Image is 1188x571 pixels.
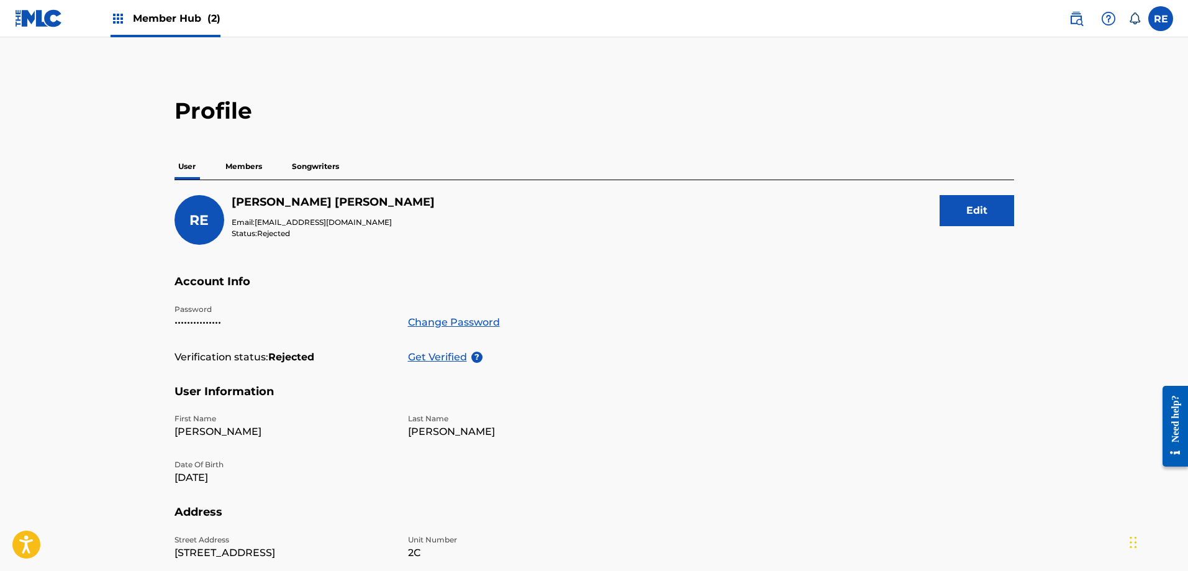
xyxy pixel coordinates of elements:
p: Email: [232,217,435,228]
p: Last Name [408,413,627,424]
div: Widget de chat [1126,511,1188,571]
span: Rejected [257,229,290,238]
div: Help [1096,6,1121,31]
h5: User Information [175,385,1014,414]
p: User [175,153,199,180]
img: MLC Logo [15,9,63,27]
img: Top Rightsholders [111,11,125,26]
div: Notifications [1128,12,1141,25]
div: User Menu [1148,6,1173,31]
h5: Account Info [175,275,1014,304]
p: Songwriters [288,153,343,180]
p: Get Verified [408,350,471,365]
p: ••••••••••••••• [175,315,393,330]
p: Members [222,153,266,180]
h2: Profile [175,97,1014,125]
div: Arrastrar [1130,524,1137,561]
p: Unit Number [408,534,627,546]
p: [DATE] [175,470,393,485]
strong: Rejected [268,350,314,365]
p: Street Address [175,534,393,546]
p: Date Of Birth [175,459,393,470]
p: [PERSON_NAME] [408,424,627,439]
span: Member Hub [133,11,220,25]
p: Verification status: [175,350,268,365]
h5: Address [175,505,1014,534]
img: search [1069,11,1084,26]
p: Status: [232,228,435,239]
span: RE [189,212,209,229]
span: [EMAIL_ADDRESS][DOMAIN_NAME] [255,217,392,227]
p: [STREET_ADDRESS] [175,546,393,560]
iframe: Chat Widget [1126,511,1188,571]
img: help [1101,11,1116,26]
p: [PERSON_NAME] [175,424,393,439]
p: 2C [408,546,627,560]
p: First Name [175,413,393,424]
span: (2) [207,12,220,24]
a: Change Password [408,315,500,330]
p: Password [175,304,393,315]
button: Edit [940,195,1014,226]
iframe: Resource Center [1153,377,1188,477]
h5: Rafael Espino Redondo [232,195,435,209]
a: Public Search [1064,6,1089,31]
span: ? [471,352,483,363]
